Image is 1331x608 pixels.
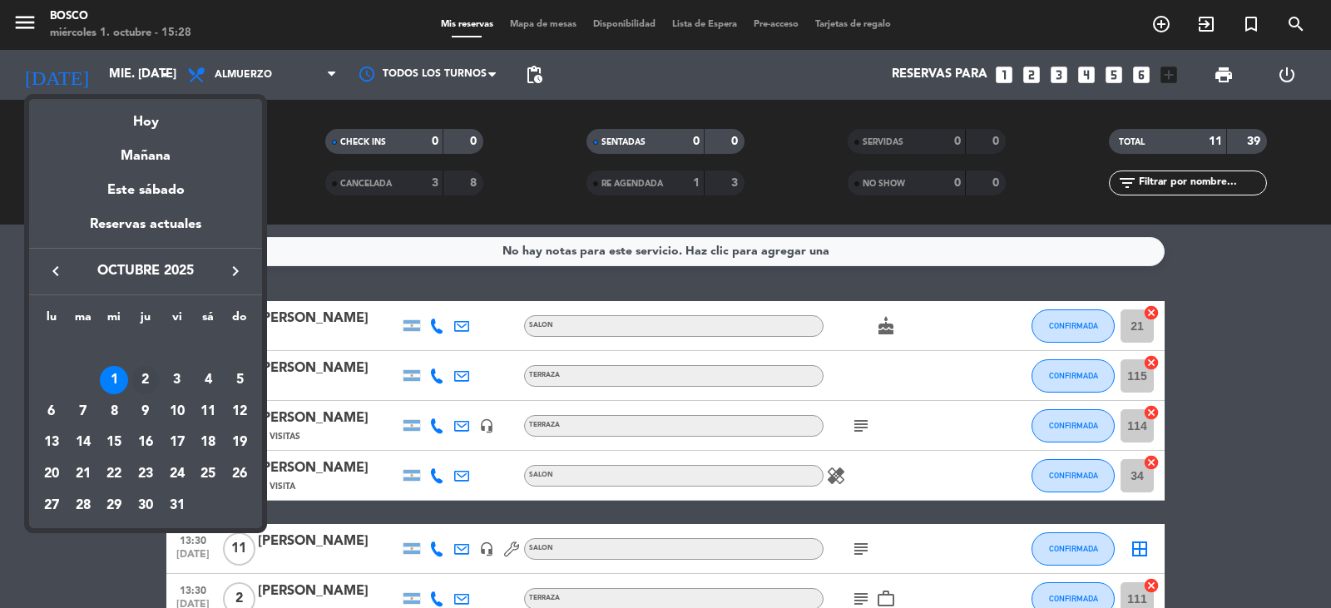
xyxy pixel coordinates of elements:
i: keyboard_arrow_left [46,261,66,281]
td: 11 de octubre de 2025 [193,396,225,428]
td: 26 de octubre de 2025 [224,458,255,490]
td: 6 de octubre de 2025 [36,396,67,428]
div: 7 [69,398,97,426]
div: 17 [163,428,191,457]
button: keyboard_arrow_right [220,260,250,282]
div: 16 [131,428,160,457]
td: 28 de octubre de 2025 [67,490,99,521]
td: 4 de octubre de 2025 [193,364,225,396]
td: 30 de octubre de 2025 [130,490,161,521]
div: 20 [37,460,66,488]
th: jueves [130,308,161,334]
td: 1 de octubre de 2025 [98,364,130,396]
td: 9 de octubre de 2025 [130,396,161,428]
div: Hoy [29,99,262,133]
div: 12 [225,398,254,426]
td: 7 de octubre de 2025 [67,396,99,428]
div: Este sábado [29,167,262,214]
div: 11 [194,398,222,426]
div: 3 [163,366,191,394]
td: 29 de octubre de 2025 [98,490,130,521]
span: octubre 2025 [71,260,220,282]
div: 24 [163,460,191,488]
div: 29 [100,492,128,520]
div: 30 [131,492,160,520]
div: 28 [69,492,97,520]
td: 10 de octubre de 2025 [161,396,193,428]
td: 3 de octubre de 2025 [161,364,193,396]
td: 12 de octubre de 2025 [224,396,255,428]
td: 16 de octubre de 2025 [130,427,161,458]
div: 15 [100,428,128,457]
td: 31 de octubre de 2025 [161,490,193,521]
i: keyboard_arrow_right [225,261,245,281]
td: 19 de octubre de 2025 [224,427,255,458]
button: keyboard_arrow_left [41,260,71,282]
td: 24 de octubre de 2025 [161,458,193,490]
div: 10 [163,398,191,426]
td: 21 de octubre de 2025 [67,458,99,490]
th: viernes [161,308,193,334]
td: 20 de octubre de 2025 [36,458,67,490]
div: 4 [194,366,222,394]
div: Reservas actuales [29,214,262,248]
div: 18 [194,428,222,457]
div: 1 [100,366,128,394]
div: 26 [225,460,254,488]
td: 25 de octubre de 2025 [193,458,225,490]
td: 23 de octubre de 2025 [130,458,161,490]
th: sábado [193,308,225,334]
div: 6 [37,398,66,426]
div: 19 [225,428,254,457]
td: 22 de octubre de 2025 [98,458,130,490]
div: 9 [131,398,160,426]
div: 31 [163,492,191,520]
th: domingo [224,308,255,334]
th: martes [67,308,99,334]
div: 21 [69,460,97,488]
td: 27 de octubre de 2025 [36,490,67,521]
td: 17 de octubre de 2025 [161,427,193,458]
td: 15 de octubre de 2025 [98,427,130,458]
div: 13 [37,428,66,457]
td: 18 de octubre de 2025 [193,427,225,458]
div: 2 [131,366,160,394]
td: OCT. [36,333,255,364]
div: 27 [37,492,66,520]
td: 8 de octubre de 2025 [98,396,130,428]
div: 25 [194,460,222,488]
div: 23 [131,460,160,488]
td: 2 de octubre de 2025 [130,364,161,396]
div: 22 [100,460,128,488]
div: 14 [69,428,97,457]
div: Mañana [29,133,262,167]
td: 13 de octubre de 2025 [36,427,67,458]
th: miércoles [98,308,130,334]
td: 5 de octubre de 2025 [224,364,255,396]
div: 5 [225,366,254,394]
div: 8 [100,398,128,426]
td: 14 de octubre de 2025 [67,427,99,458]
th: lunes [36,308,67,334]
